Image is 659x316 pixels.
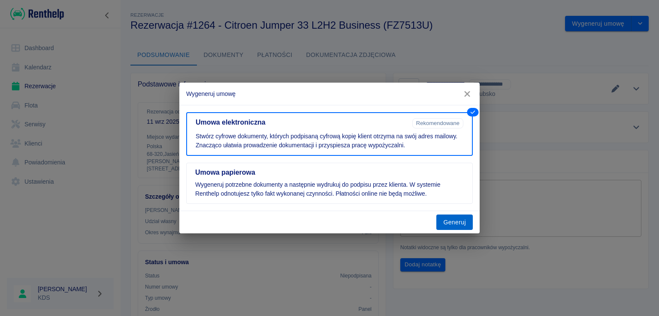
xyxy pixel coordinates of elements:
h5: Umowa papierowa [195,168,464,177]
p: Stwórz cyfrowe dokumenty, których podpisaną cyfrową kopię klient otrzyma na swój adres mailowy. Z... [196,132,463,150]
button: Umowa papierowaWygeneruj potrzebne dokumenty a następnie wydrukuj do podpisu przez klienta. W sys... [186,163,473,204]
button: Generuj [436,215,473,230]
button: Umowa elektronicznaRekomendowaneStwórz cyfrowe dokumenty, których podpisaną cyfrową kopię klient ... [186,112,473,156]
p: Wygeneruj potrzebne dokumenty a następnie wydrukuj do podpisu przez klienta. W systemie Renthelp ... [195,180,464,198]
h5: Umowa elektroniczna [196,118,409,127]
span: Rekomendowane [413,120,463,126]
h2: Wygeneruj umowę [179,83,480,105]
